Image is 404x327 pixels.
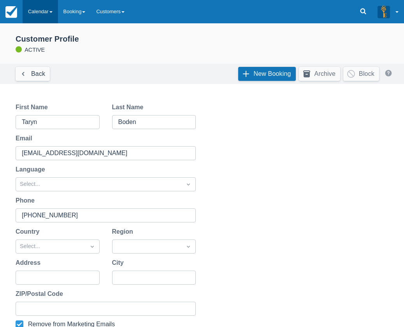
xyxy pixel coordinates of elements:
[16,227,42,236] label: Country
[112,103,147,112] label: Last Name
[343,67,379,81] button: Block
[5,6,17,18] img: checkfront-main-nav-mini-logo.png
[16,289,66,299] label: ZIP/Postal Code
[6,34,398,54] div: ACTIVE
[184,243,192,250] span: Dropdown icon
[112,258,127,268] label: City
[238,67,296,81] a: New Booking
[184,180,192,188] span: Dropdown icon
[16,258,44,268] label: Address
[378,5,390,18] img: A3
[20,180,177,189] div: Select...
[299,67,340,81] button: Archive
[16,134,35,143] label: Email
[16,103,51,112] label: First Name
[16,34,398,44] div: Customer Profile
[112,227,136,236] label: Region
[16,67,50,81] a: Back
[16,196,38,205] label: Phone
[16,165,48,174] label: Language
[88,243,96,250] span: Dropdown icon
